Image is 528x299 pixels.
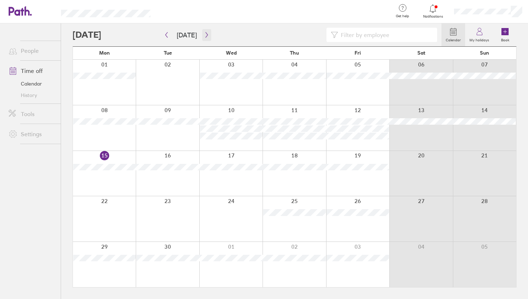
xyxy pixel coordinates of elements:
[3,107,61,121] a: Tools
[3,64,61,78] a: Time off
[338,28,433,42] input: Filter by employee
[3,78,61,89] a: Calendar
[3,43,61,58] a: People
[497,36,514,42] label: Book
[3,89,61,101] a: History
[171,29,203,41] button: [DATE]
[480,50,489,56] span: Sun
[164,50,172,56] span: Tue
[421,4,445,19] a: Notifications
[3,127,61,141] a: Settings
[465,23,494,46] a: My holidays
[226,50,237,56] span: Wed
[417,50,425,56] span: Sat
[391,14,414,18] span: Get help
[421,14,445,19] span: Notifications
[99,50,110,56] span: Mon
[441,36,465,42] label: Calendar
[494,23,517,46] a: Book
[441,23,465,46] a: Calendar
[465,36,494,42] label: My holidays
[355,50,361,56] span: Fri
[290,50,299,56] span: Thu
